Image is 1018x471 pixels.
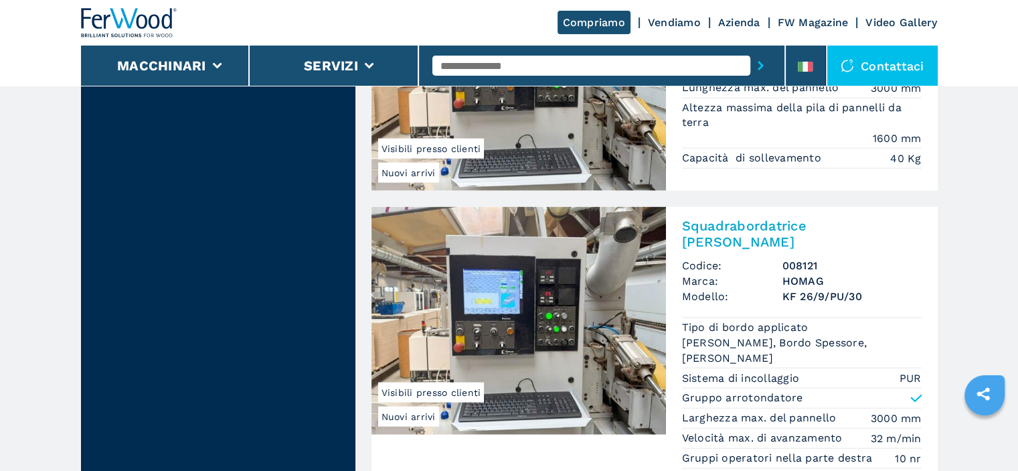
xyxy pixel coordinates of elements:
[378,407,439,427] span: Nuovi arrivi
[558,11,630,34] a: Compriamo
[682,335,922,366] em: [PERSON_NAME], Bordo Spessore, [PERSON_NAME]
[871,431,922,446] em: 32 m/min
[750,50,771,81] button: submit-button
[782,258,922,273] h3: 008121
[827,46,938,86] div: Contattaci
[682,100,922,131] p: Altezza massima della pila di pannelli da terra
[890,151,921,166] em: 40 Kg
[782,289,922,304] h3: KF 26/9/PU/30
[966,377,1000,411] a: sharethis
[873,131,922,146] em: 1600 mm
[718,16,760,29] a: Azienda
[682,411,840,425] p: Larghezza max. del pannello
[778,16,849,29] a: FW Magazine
[682,218,922,250] h2: Squadrabordatrice [PERSON_NAME]
[682,391,803,405] p: Gruppo arrotondatore
[378,383,485,403] span: Visibili presso clienti
[682,431,846,446] p: Velocità max. di avanzamento
[371,207,666,435] img: Squadrabordatrice Doppia HOMAG KF 26/9/PU/30
[304,58,358,74] button: Servizi
[865,16,937,29] a: Video Gallery
[378,163,439,183] span: Nuovi arrivi
[682,258,782,273] span: Codice:
[871,80,922,96] em: 3000 mm
[782,273,922,289] h3: HOMAG
[682,320,812,335] p: Tipo di bordo applicato
[682,451,876,466] p: Gruppi operatori nella parte destra
[682,273,782,289] span: Marca:
[682,80,843,95] p: Lunghezza max. del pannello
[117,58,206,74] button: Macchinari
[682,371,803,386] p: Sistema di incollaggio
[81,8,177,38] img: Ferwood
[895,451,921,466] em: 10 nr
[961,411,1008,461] iframe: Chat
[648,16,701,29] a: Vendiamo
[682,289,782,304] span: Modello:
[682,151,825,165] p: Capacità di sollevamento
[378,139,485,159] span: Visibili presso clienti
[871,411,922,426] em: 3000 mm
[841,59,854,72] img: Contattaci
[900,371,922,386] em: PUR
